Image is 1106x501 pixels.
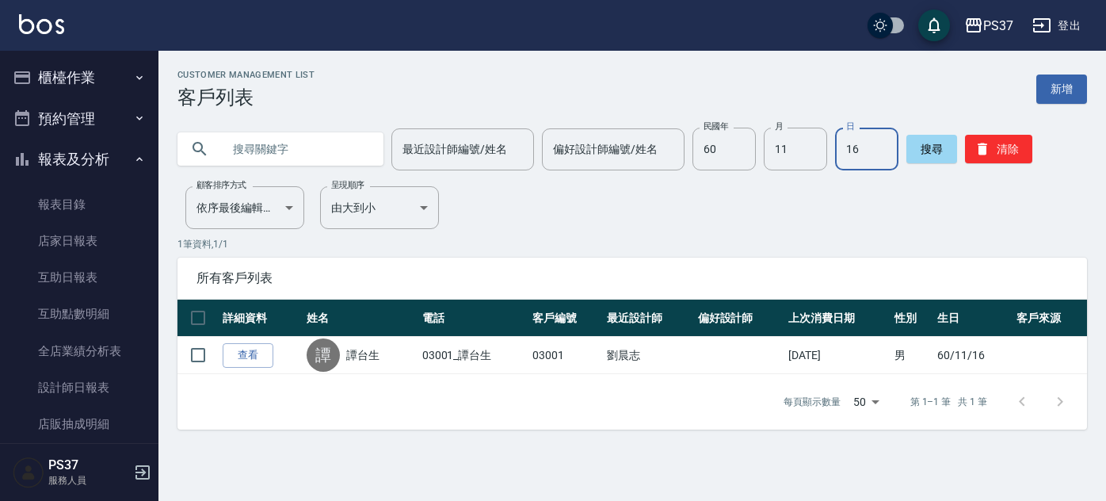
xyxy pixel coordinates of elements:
button: 預約管理 [6,98,152,140]
a: 互助日報表 [6,259,152,296]
th: 最近設計師 [603,300,693,337]
a: 互助點數明細 [6,296,152,332]
p: 服務人員 [48,473,129,488]
p: 1 筆資料, 1 / 1 [177,237,1087,251]
img: Logo [19,14,64,34]
th: 上次消費日期 [784,300,891,337]
a: 店販抽成明細 [6,406,152,442]
td: [DATE] [784,337,891,374]
th: 電話 [418,300,529,337]
a: 店家日報表 [6,223,152,259]
th: 性別 [891,300,933,337]
span: 所有客戶列表 [196,270,1068,286]
a: 費用分析表 [6,442,152,479]
label: 月 [775,120,783,132]
th: 詳細資料 [219,300,303,337]
th: 客戶來源 [1013,300,1087,337]
div: 50 [847,381,885,423]
h3: 客戶列表 [177,86,315,109]
a: 設計師日報表 [6,369,152,406]
a: 譚台生 [346,347,379,363]
h2: Customer Management List [177,70,315,80]
button: 清除 [965,135,1032,163]
a: 查看 [223,343,273,368]
p: 第 1–1 筆 共 1 筆 [910,395,987,409]
td: 03001 [528,337,603,374]
td: 03001_譚台生 [418,337,529,374]
div: 依序最後編輯時間 [185,186,304,229]
a: 全店業績分析表 [6,333,152,369]
label: 日 [846,120,854,132]
button: 報表及分析 [6,139,152,180]
td: 60/11/16 [933,337,1013,374]
th: 客戶編號 [528,300,603,337]
button: 登出 [1026,11,1087,40]
label: 呈現順序 [331,179,364,191]
label: 顧客排序方式 [196,179,246,191]
div: 譚 [307,338,340,372]
button: 搜尋 [906,135,957,163]
label: 民國年 [704,120,728,132]
th: 偏好設計師 [694,300,784,337]
div: 由大到小 [320,186,439,229]
a: 新增 [1036,75,1087,104]
a: 報表目錄 [6,186,152,223]
h5: PS37 [48,457,129,473]
div: PS37 [983,16,1013,36]
td: 劉晨志 [603,337,693,374]
input: 搜尋關鍵字 [222,128,371,170]
th: 姓名 [303,300,418,337]
td: 男 [891,337,933,374]
button: 櫃檯作業 [6,57,152,98]
p: 每頁顯示數量 [784,395,841,409]
button: save [918,10,950,41]
th: 生日 [933,300,1013,337]
button: PS37 [958,10,1020,42]
img: Person [13,457,44,488]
